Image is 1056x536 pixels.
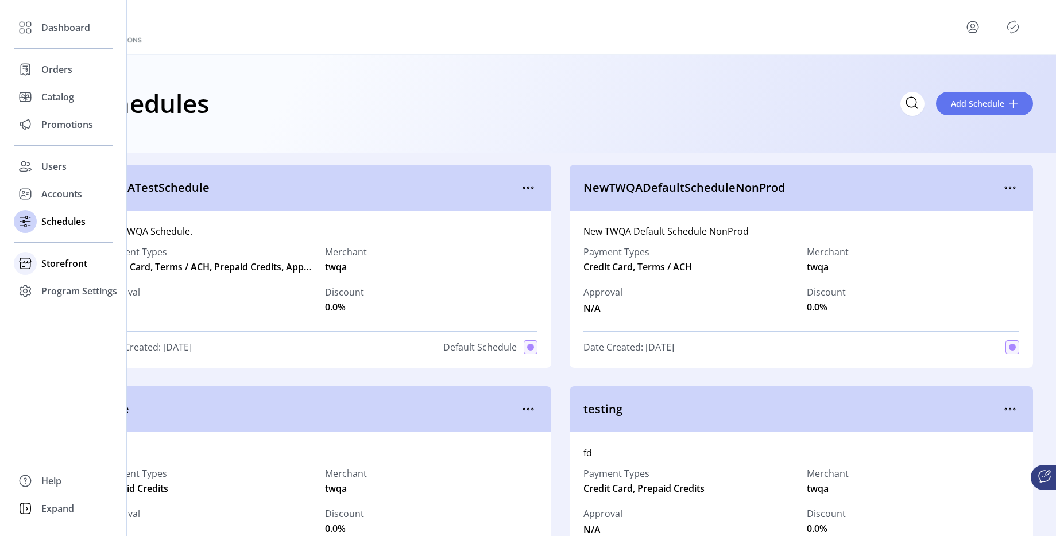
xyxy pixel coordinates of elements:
span: Credit Card, Terms / ACH, Prepaid Credits, Apple Pay, Google Pay [101,260,314,274]
button: menu [964,18,982,36]
label: Merchant [325,467,367,480]
div: 123 [101,446,537,460]
span: N/A [583,299,622,315]
label: Payment Types [583,245,796,259]
span: Default Schedule [443,340,517,354]
button: menu [1001,400,1019,418]
button: menu [519,400,537,418]
span: Approval [583,285,622,299]
span: Promotions [41,118,93,131]
span: Credit Card, Terms / ACH [583,260,796,274]
span: Expand [41,502,74,515]
span: twqa [807,260,829,274]
label: Payment Types [583,467,796,480]
button: Add Schedule [936,92,1033,115]
span: TWQATestSchedule [101,179,519,196]
span: Users [41,160,67,173]
span: dupe [101,401,519,418]
div: fd [583,446,1020,460]
label: Payment Types [101,467,168,480]
span: NewTWQADefaultScheduleNonProd [583,179,1001,196]
span: Orders [41,63,72,76]
div: New TWQA Default Schedule NonProd [583,224,1020,238]
span: 0.0% [325,522,346,535]
label: Payment Types [101,245,314,259]
label: Merchant [807,467,849,480]
span: Schedules [41,215,86,228]
span: Dashboard [41,21,90,34]
button: menu [1001,178,1019,197]
span: testing [583,401,1001,418]
input: Search [900,92,925,116]
span: Approval [583,507,622,521]
h1: Schedules [87,83,209,123]
span: Add Schedule [951,98,1004,110]
span: Prepaid Credits [101,481,168,495]
span: Accounts [41,187,82,201]
span: Help [41,474,61,488]
span: 0.0% [325,300,346,314]
span: 0.0% [807,522,827,535]
label: Merchant [807,245,849,259]
label: Discount [807,507,846,521]
label: Discount [325,507,364,521]
span: twqa [807,481,829,495]
span: Catalog [41,90,74,104]
label: Merchant [325,245,367,259]
div: Test TWQA Schedule. [101,224,537,238]
span: twqa [325,260,347,274]
label: Discount [807,285,846,299]
span: Date Created: [DATE] [583,340,674,354]
button: menu [519,178,537,197]
span: twqa [325,481,347,495]
span: 0.0% [807,300,827,314]
span: Date Created: [DATE] [101,340,192,354]
button: Publisher Panel [1004,18,1022,36]
span: Storefront [41,257,87,270]
label: Discount [325,285,364,299]
span: Program Settings [41,284,117,298]
span: Credit Card, Prepaid Credits [583,481,796,495]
